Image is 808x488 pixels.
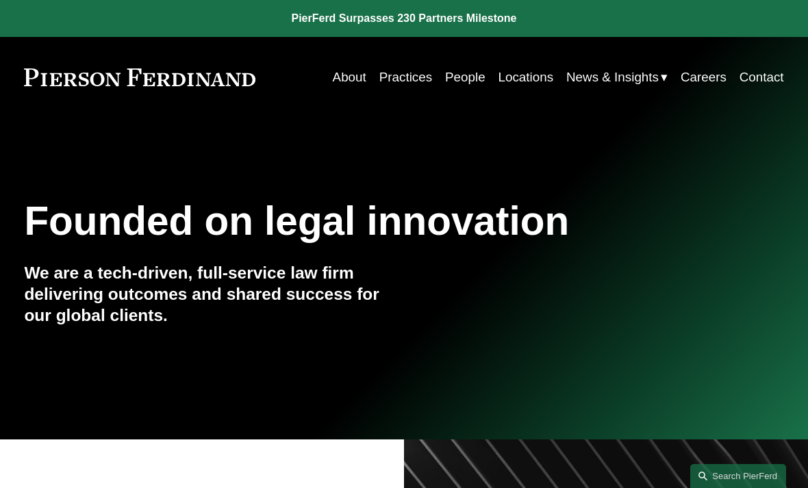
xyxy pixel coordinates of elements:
[566,66,659,89] span: News & Insights
[379,64,432,90] a: Practices
[681,64,727,90] a: Careers
[333,64,366,90] a: About
[740,64,784,90] a: Contact
[24,198,657,244] h1: Founded on legal innovation
[445,64,485,90] a: People
[566,64,668,90] a: folder dropdown
[498,64,554,90] a: Locations
[24,262,404,326] h4: We are a tech-driven, full-service law firm delivering outcomes and shared success for our global...
[690,464,786,488] a: Search this site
